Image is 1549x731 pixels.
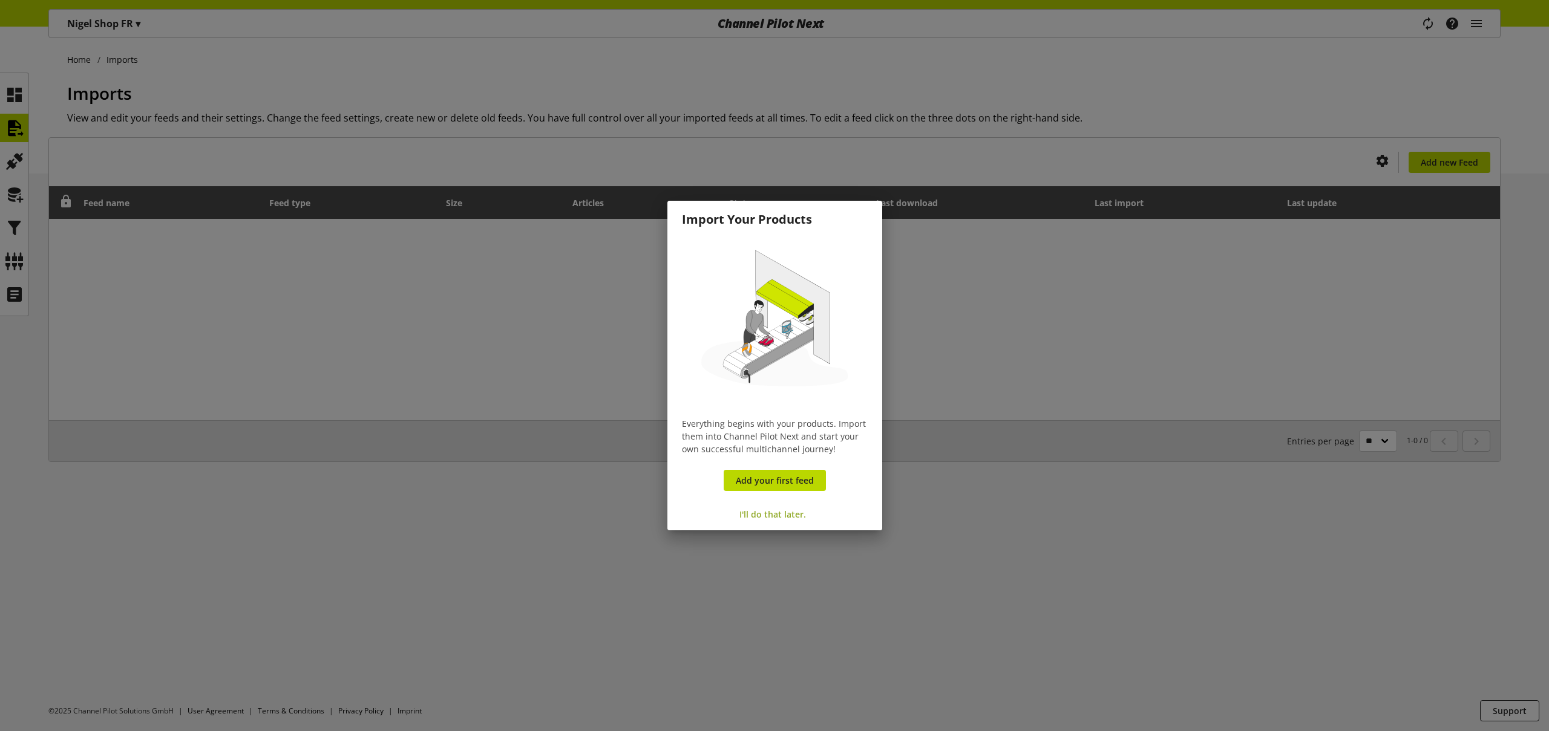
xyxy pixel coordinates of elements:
[682,417,868,455] p: Everything begins with your products. Import them into Channel Pilot Next and start your own succ...
[736,474,814,487] span: Add your first feed
[724,470,826,491] a: Add your first feed
[732,504,817,525] button: I'll do that later.
[682,229,868,414] img: ce2b93688b7a4d1f15e5c669d171ab6f.svg
[682,210,868,229] h1: Import Your Products
[739,508,806,521] span: I'll do that later.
